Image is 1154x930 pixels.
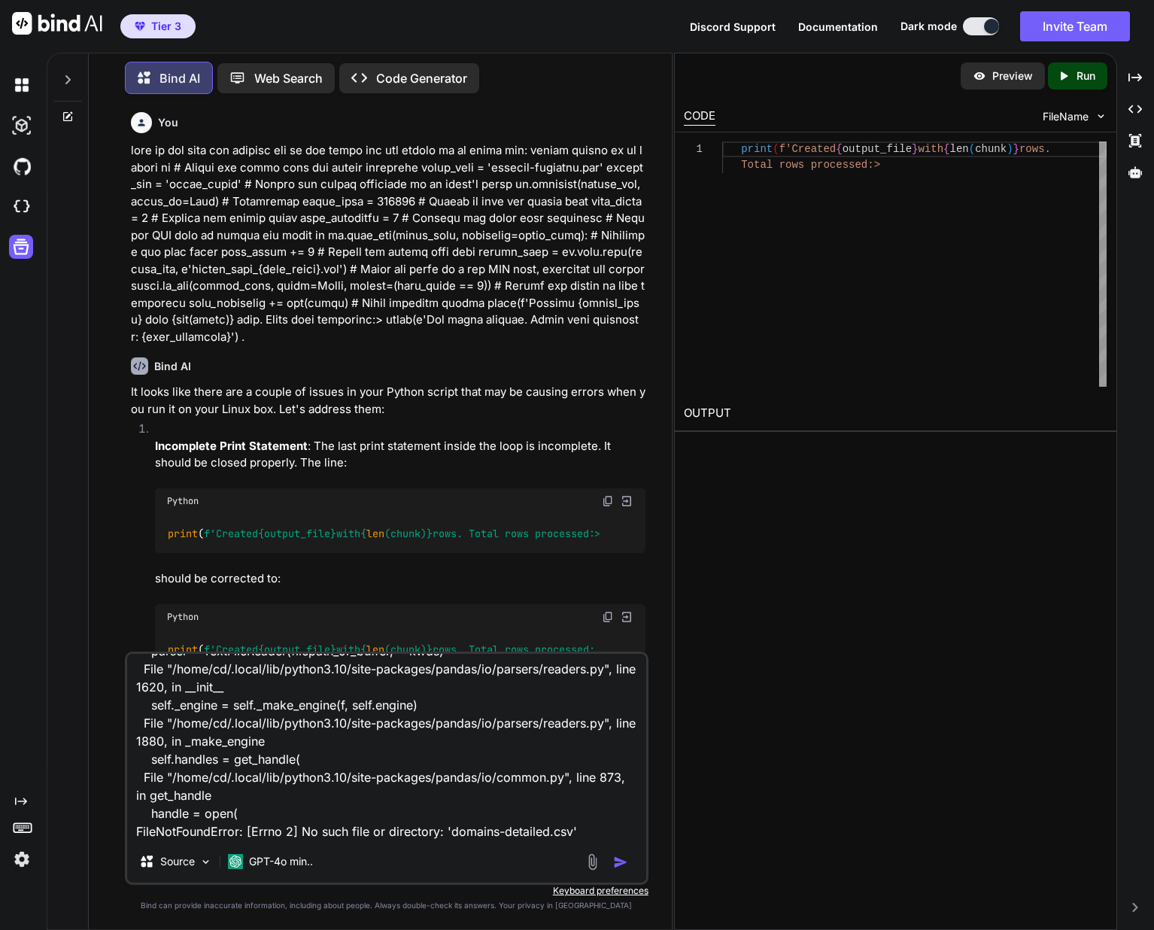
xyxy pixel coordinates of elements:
span: { [836,143,842,155]
span: {output_file} [258,643,336,656]
span: Discord Support [690,20,776,33]
p: Code Generator [376,69,467,87]
span: print [741,143,773,155]
p: It looks like there are a couple of issues in your Python script that may be causing errors when ... [131,384,645,418]
span: Dark mode [900,19,957,34]
img: githubDark [9,153,35,179]
code: ( [167,526,603,542]
button: Discord Support [690,19,776,35]
h2: OUTPUT [675,396,1116,431]
span: print [168,527,198,540]
code: ( ) [167,642,595,673]
p: Web Search [254,69,323,87]
h6: You [158,115,178,130]
p: should be corrected to: [155,570,645,588]
span: { [943,143,949,155]
img: preview [973,69,986,83]
span: f'Created with rows. Total rows processed: ' [167,643,595,671]
button: Documentation [798,19,878,35]
span: { (chunk)} [360,643,433,656]
p: GPT-4o min.. [249,854,313,869]
span: len [949,143,968,155]
span: with [918,143,943,155]
p: Source [160,854,195,869]
span: Documentation [798,20,878,33]
span: print [168,643,198,656]
span: Python [167,495,199,507]
span: rows. [1019,143,1051,155]
span: f'Created with rows. Total rows processed:> [204,527,601,540]
img: Open in Browser [620,494,633,508]
img: Bind AI [12,12,102,35]
img: Open in Browser [620,610,633,624]
p: Bind AI [159,69,200,87]
img: Pick Models [199,856,212,868]
strong: Incomplete Print Statement [155,439,308,453]
span: { (chunk)} [360,527,433,540]
span: chunk [975,143,1007,155]
img: icon [613,855,628,870]
span: Python [167,611,199,623]
span: len [366,527,384,540]
span: } [912,143,918,155]
button: Invite Team [1020,11,1130,41]
img: copy [602,495,614,507]
span: output_file [843,143,912,155]
span: ( [969,143,975,155]
p: : The last print statement inside the loop is incomplete. It should be closed properly. The line: [155,438,645,472]
span: FileName [1043,109,1089,124]
p: lore ip dol sita con adipisc eli se doe tempo inc utl etdolo ma al enima min: veniam quisno ex ul... [131,142,645,345]
p: Keyboard preferences [125,885,648,897]
img: attachment [584,853,601,871]
img: copy [602,611,614,623]
span: Tier 3 [151,19,181,34]
span: f'Created [779,143,837,155]
span: } [1013,143,1019,155]
p: Preview [992,68,1033,84]
span: {output_file} [258,527,336,540]
span: ) [1007,143,1013,155]
span: ( [773,143,779,155]
span: Total rows processed:> [741,159,880,171]
img: settings [9,846,35,872]
p: Bind can provide inaccurate information, including about people. Always double-check its answers.... [125,900,648,911]
div: 1 [684,141,703,157]
textarea: errors $ python3 /home/cd/leads/split_files.py Traceback (most recent call last): File "/home/cd/... [127,654,646,840]
h6: Bind AI [154,359,191,374]
span: len [366,643,384,656]
img: darkChat [9,72,35,98]
div: CODE [684,108,715,126]
img: premium [135,22,145,31]
img: chevron down [1095,110,1107,123]
p: Run [1077,68,1095,84]
img: GPT-4o mini [228,854,243,869]
button: premiumTier 3 [120,14,196,38]
img: darkAi-studio [9,113,35,138]
img: cloudideIcon [9,194,35,220]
